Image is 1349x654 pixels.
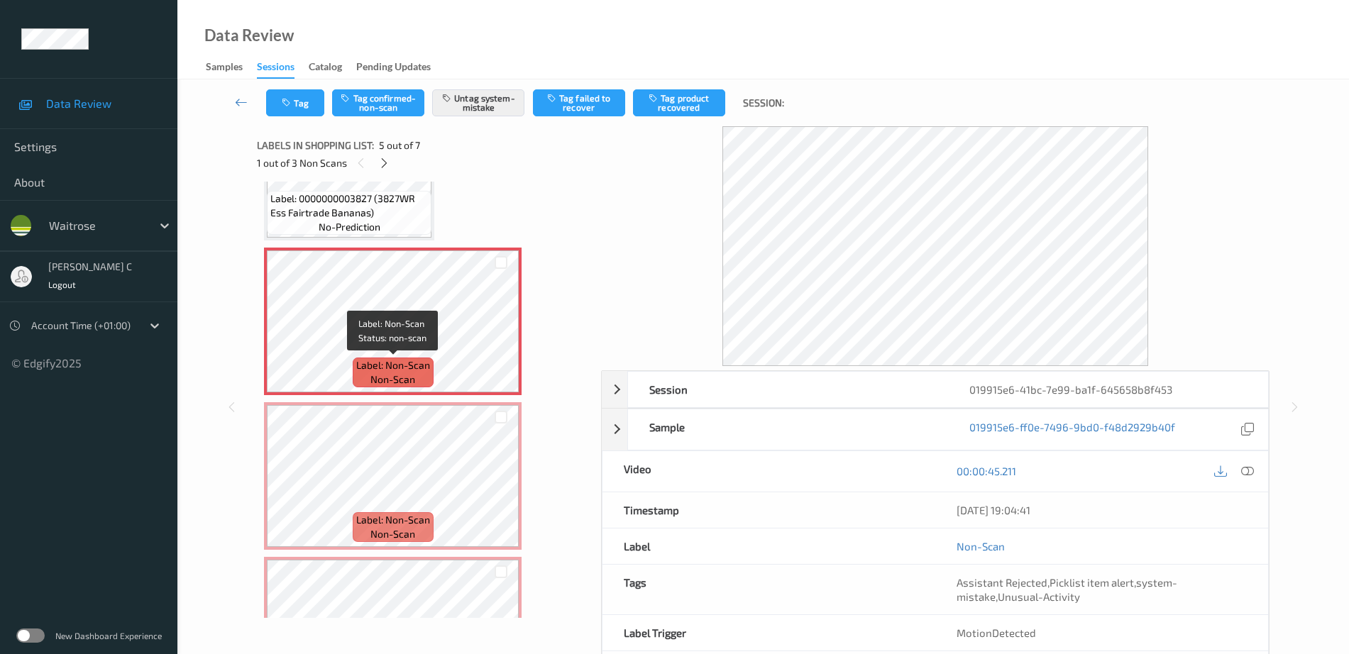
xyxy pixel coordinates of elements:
span: system-mistake [957,576,1177,603]
button: Tag failed to recover [533,89,625,116]
div: Session [628,372,948,407]
div: [DATE] 19:04:41 [957,503,1247,517]
span: Labels in shopping list: [257,138,374,153]
a: Samples [206,57,257,77]
a: Catalog [309,57,356,77]
span: non-scan [370,527,415,541]
button: Untag system-mistake [432,89,524,116]
a: 019915e6-ff0e-7496-9bd0-f48d2929b40f [969,420,1175,439]
div: 1 out of 3 Non Scans [257,154,591,172]
div: 019915e6-41bc-7e99-ba1f-645658b8f453 [948,372,1268,407]
a: Pending Updates [356,57,445,77]
div: Video [602,451,935,492]
button: Tag confirmed-non-scan [332,89,424,116]
div: Session019915e6-41bc-7e99-ba1f-645658b8f453 [602,371,1269,408]
span: non-scan [370,372,415,387]
div: Timestamp [602,492,935,528]
a: Sessions [257,57,309,79]
div: Label Trigger [602,615,935,650]
div: Data Review [204,28,294,43]
div: Samples [206,60,243,77]
div: Label [602,528,935,564]
div: MotionDetected [935,615,1268,650]
a: 00:00:45.211 [957,464,1016,478]
span: Assistant Rejected [957,576,1047,589]
div: Tags [602,565,935,614]
span: no-prediction [319,220,380,234]
span: Label: Non-Scan [356,513,430,527]
a: Non-Scan [957,539,1005,553]
div: Pending Updates [356,60,431,77]
div: Sample019915e6-ff0e-7496-9bd0-f48d2929b40f [602,409,1269,450]
span: Session: [743,96,784,110]
span: Label: 0000000003827 (3827WR Ess Fairtrade Bananas) [270,192,428,220]
button: Tag [266,89,324,116]
button: Tag product recovered [633,89,725,116]
div: Sessions [257,60,294,79]
span: Unusual-Activity [998,590,1080,603]
span: 5 out of 7 [379,138,420,153]
div: Sample [628,409,948,450]
span: , , , [957,576,1177,603]
span: Label: Non-Scan [356,358,430,372]
span: Picklist item alert [1050,576,1134,589]
div: Catalog [309,60,342,77]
